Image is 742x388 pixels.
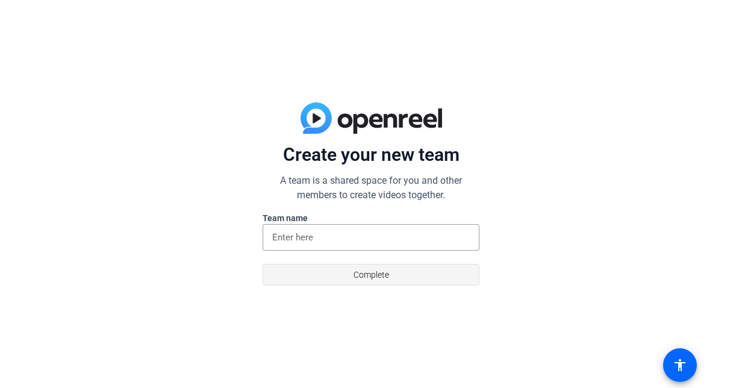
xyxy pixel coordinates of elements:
p: A team is a shared space for you and other members to create videos together. [263,174,479,202]
img: blue-gradient.svg [301,102,442,134]
p: Create your new team [263,143,479,166]
span: Complete [354,263,389,286]
mat-icon: accessibility [673,358,687,372]
button: Complete [263,264,479,286]
label: Team name [263,212,479,224]
input: Enter here [272,230,470,245]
